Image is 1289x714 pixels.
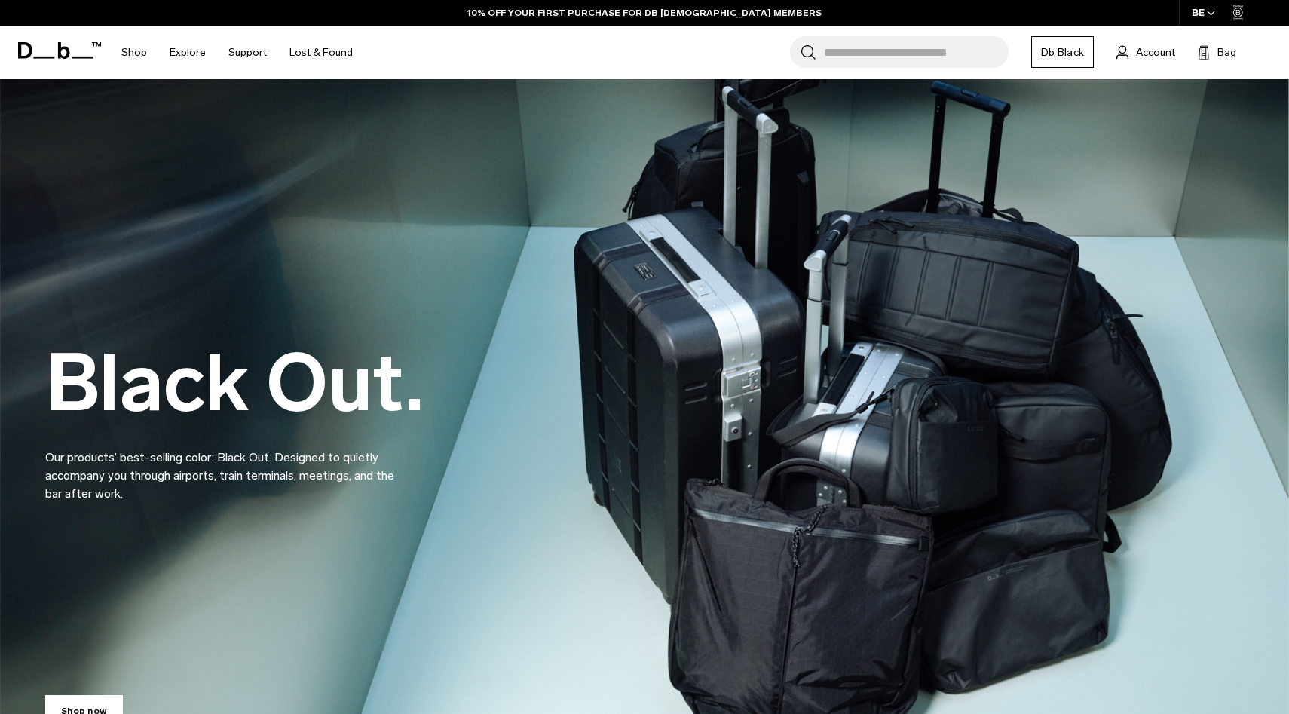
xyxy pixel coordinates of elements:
a: Account [1116,43,1175,61]
a: Db Black [1031,36,1094,68]
a: Explore [170,26,206,79]
nav: Main Navigation [110,26,364,79]
a: Support [228,26,267,79]
a: 10% OFF YOUR FIRST PURCHASE FOR DB [DEMOGRAPHIC_DATA] MEMBERS [467,6,822,20]
h2: Black Out. [45,344,424,423]
a: Shop [121,26,147,79]
a: Lost & Found [289,26,353,79]
span: Account [1136,44,1175,60]
button: Bag [1198,43,1236,61]
p: Our products’ best-selling color: Black Out. Designed to quietly accompany you through airports, ... [45,431,407,503]
span: Bag [1217,44,1236,60]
